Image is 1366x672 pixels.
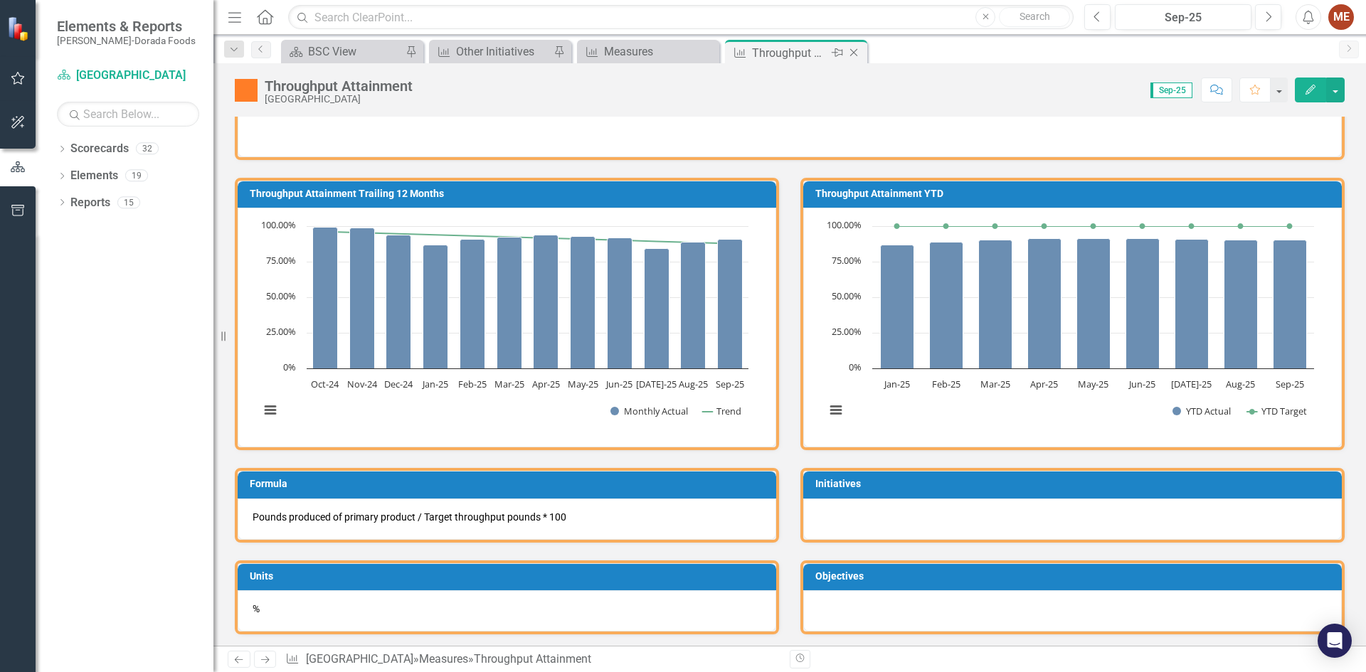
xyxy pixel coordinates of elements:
h3: Throughput Attainment Trailing 12 Months [250,188,769,199]
path: Feb-25, 90.58066267. Monthly Actual. [460,240,485,369]
text: 75.00% [266,254,296,267]
a: Measures [419,652,468,666]
text: May-25 [1078,378,1108,390]
a: Scorecards [70,141,129,157]
button: Search [999,7,1070,27]
text: Aug-25 [1226,378,1255,390]
div: Open Intercom Messenger [1318,624,1352,658]
button: Show Monthly Actual [610,405,687,417]
path: Sep-25, 90.38108464. YTD Actual. [1274,240,1307,369]
span: Elements & Reports [57,18,196,35]
text: 25.00% [832,325,862,338]
input: Search Below... [57,102,199,127]
path: Mar-25, 92.40701399. Monthly Actual. [497,238,522,369]
h3: Formula [250,479,769,489]
text: Aug-25 [679,378,708,390]
div: [GEOGRAPHIC_DATA] [265,94,413,105]
path: May-25, 91.37703724. YTD Actual. [1077,239,1111,369]
path: Aug-25, 90.36017859. YTD Actual. [1224,240,1258,369]
text: May-25 [568,378,598,390]
path: Jun-25, 91.80080085. Monthly Actual. [608,238,632,369]
path: Jan-25, 86.88587732. Monthly Actual. [423,245,448,369]
path: May-25, 92.84679051. Monthly Actual. [571,237,595,369]
div: » » [285,651,779,668]
div: 32 [136,143,159,155]
a: Measures [581,43,716,60]
div: Throughput Attainment [752,44,828,62]
path: Sep-25, 90.53020968. Monthly Actual. [718,240,743,369]
input: Search ClearPoint... [288,5,1074,30]
div: 15 [117,196,140,208]
span: Sep-25 [1150,82,1192,98]
path: Nov-24, 98.86533538. Monthly Actual. [350,228,375,369]
text: [DATE]-25 [1171,378,1212,390]
text: Mar-25 [980,378,1010,390]
a: Reports [70,195,110,211]
small: [PERSON_NAME]-Dorada Foods [57,35,196,46]
g: Monthly Actual, series 1 of 2. Bar series with 12 bars. [313,228,743,369]
a: [GEOGRAPHIC_DATA] [57,68,199,84]
text: 0% [849,361,862,373]
span: Search [1020,11,1050,22]
div: Throughput Attainment [265,78,413,94]
path: Mar-25, 90.26596789. YTD Actual. [979,240,1012,369]
path: May-25, 100. YTD Target. [1091,223,1096,229]
path: Jan-25, 86.88587732. YTD Actual. [881,245,914,369]
text: 50.00% [266,289,296,302]
text: Mar-25 [494,378,524,390]
button: View chart menu, Chart [260,400,280,420]
text: Dec-24 [384,378,413,390]
svg: Interactive chart [253,219,756,432]
div: BSC View [308,43,402,60]
text: 100.00% [261,218,296,231]
path: Jun-25, 91.46026807. YTD Actual. [1126,239,1160,369]
div: 19 [125,170,148,182]
text: [DATE]-25 [636,378,677,390]
button: Sep-25 [1115,4,1251,30]
h3: Units [250,571,769,582]
text: Oct-24 [311,378,339,390]
g: YTD Target, series 2 of 2. Line with 9 data points. [894,223,1293,229]
div: Sep-25 [1120,9,1246,26]
text: 0% [283,361,296,373]
span: % [253,603,260,614]
text: Apr-25 [532,378,560,390]
text: Jan-25 [883,378,910,390]
text: 50.00% [832,289,862,302]
path: Aug-25, 100. YTD Target. [1238,223,1244,229]
div: Measures [604,43,716,60]
button: ME [1328,4,1354,30]
text: 100.00% [827,218,862,231]
span: Pounds produced of primary product / Target throughput pounds * 100 [253,511,566,523]
text: Feb-25 [932,378,960,390]
path: Dec-24, 93.53628805. Monthly Actual. [386,235,411,369]
text: Jun-25 [605,378,632,390]
path: Apr-25, 91.03522853. YTD Actual. [1028,239,1061,369]
path: Jul-25, 100. YTD Target. [1189,223,1195,229]
path: Feb-25, 88.81812283. YTD Actual. [930,242,963,369]
path: Jan-25, 100. YTD Target. [894,223,900,229]
text: 25.00% [266,325,296,338]
text: 75.00% [832,254,862,267]
a: Elements [70,168,118,184]
button: Show Trend [702,405,741,417]
div: Throughput Attainment [474,652,591,666]
img: ClearPoint Strategy [6,15,33,42]
text: Jun-25 [1128,378,1155,390]
button: View chart menu, Chart [826,400,846,420]
path: Oct-24, 99.33033523. Monthly Actual. [313,228,338,369]
div: Chart. Highcharts interactive chart. [818,219,1327,432]
h3: Initiatives [815,479,1335,489]
text: Feb-25 [458,378,487,390]
path: Jun-25, 100. YTD Target. [1140,223,1145,229]
img: Warning [235,79,258,102]
a: Other Initiatives [433,43,550,60]
text: Nov-24 [347,378,378,390]
h3: Throughput Attainment YTD [815,188,1335,199]
text: Sep-25 [1276,378,1304,390]
path: Apr-25, 93.53601425. Monthly Actual. [534,235,558,369]
div: Chart. Highcharts interactive chart. [253,219,761,432]
svg: Interactive chart [818,219,1321,432]
path: Mar-25, 100. YTD Target. [992,223,998,229]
